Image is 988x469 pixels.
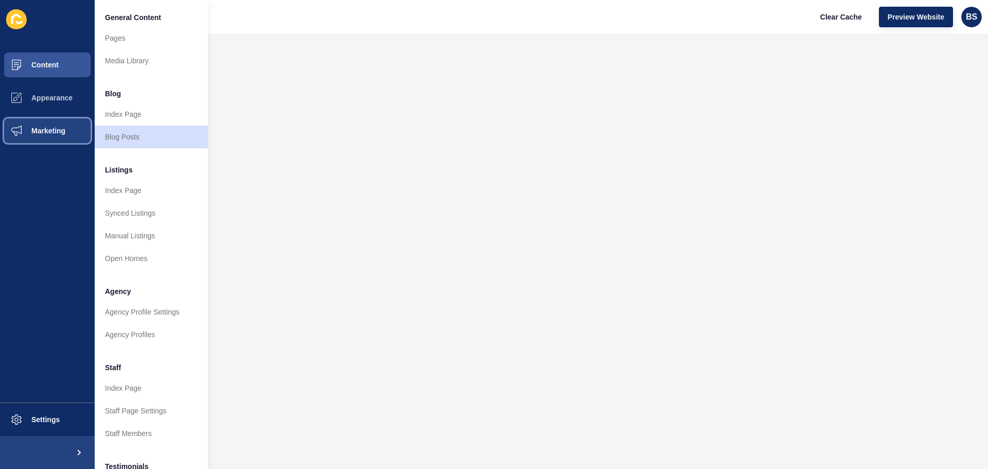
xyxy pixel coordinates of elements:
[95,103,208,126] a: Index Page
[105,89,121,99] span: Blog
[95,301,208,323] a: Agency Profile Settings
[95,224,208,247] a: Manual Listings
[879,7,953,27] button: Preview Website
[95,247,208,270] a: Open Homes
[95,202,208,224] a: Synced Listings
[95,422,208,445] a: Staff Members
[888,12,944,22] span: Preview Website
[95,49,208,72] a: Media Library
[95,27,208,49] a: Pages
[105,165,133,175] span: Listings
[95,323,208,346] a: Agency Profiles
[105,286,131,297] span: Agency
[966,12,977,22] span: BS
[105,12,161,23] span: General Content
[95,179,208,202] a: Index Page
[811,7,871,27] button: Clear Cache
[95,126,208,148] a: Blog Posts
[95,377,208,399] a: Index Page
[95,399,208,422] a: Staff Page Settings
[105,362,121,373] span: Staff
[820,12,862,22] span: Clear Cache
